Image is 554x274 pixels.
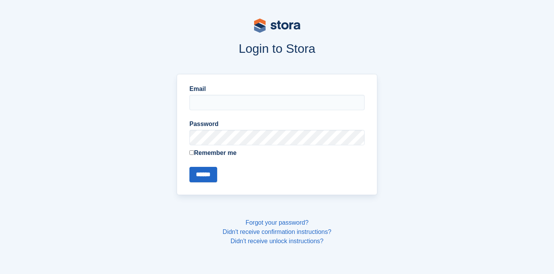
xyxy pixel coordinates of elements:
[231,238,323,244] a: Didn't receive unlock instructions?
[189,119,365,129] label: Password
[189,148,365,158] label: Remember me
[189,150,194,155] input: Remember me
[254,18,300,33] img: stora-logo-53a41332b3708ae10de48c4981b4e9114cc0af31d8433b30ea865607fb682f29.svg
[30,42,524,55] h1: Login to Stora
[246,219,309,226] a: Forgot your password?
[189,84,365,94] label: Email
[223,229,331,235] a: Didn't receive confirmation instructions?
